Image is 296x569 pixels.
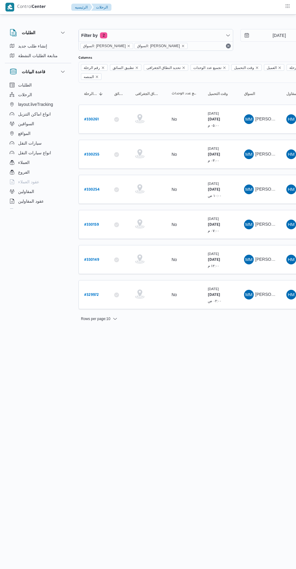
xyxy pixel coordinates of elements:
span: [PERSON_NAME] [255,152,290,156]
button: تطبيق السائق [112,89,127,99]
a: #330159 [84,221,99,229]
button: المواقع [7,129,69,138]
div: Muhammad Marawan Diab [244,185,254,194]
button: الرحلات [7,90,69,100]
div: الطلبات [5,41,71,63]
span: الرحلات [18,91,32,98]
span: [PERSON_NAME] [255,187,290,191]
a: #330149 [84,256,99,264]
span: HM [288,290,294,299]
div: Muhammad Marawan Diab [244,220,254,229]
button: وقت التحميل [205,89,236,99]
a: #330254 [84,185,100,194]
div: Hana Mjada Rais Ahmad [286,149,296,159]
button: Rows per page:10 [79,315,120,322]
img: X8yXhbKr1z7QwAAAABJRU5ErkJggg== [5,3,14,11]
span: العميل [264,64,284,71]
div: No [172,222,177,227]
b: [DATE] [208,188,220,192]
div: Hana Mjada Rais Ahmad [286,255,296,264]
small: [DATE] [208,217,219,221]
small: ١٠:٠٠ ص [208,194,222,198]
button: الرئيسيه [71,4,92,11]
small: [DATE] [208,181,219,185]
span: MM [245,185,253,194]
b: # 330159 [84,223,99,227]
span: تحديد النطاق الجغرافى [135,91,161,96]
button: سيارات النقل [7,138,69,148]
span: عقود العملاء [18,178,39,185]
button: Remove رقم الرحلة from selection in this group [101,66,105,70]
small: [DATE] [208,111,219,115]
span: رقم الرحلة [84,64,100,71]
span: [PERSON_NAME] [255,257,290,262]
small: ٠٧:٠٠ م [208,229,219,233]
div: No [172,292,177,297]
button: Remove وقت التحميل from selection in this group [255,66,259,70]
span: وقت التحميل [234,64,254,71]
button: رقم الرحلةSorted in descending order [82,89,106,99]
span: عقود المقاولين [18,198,44,205]
span: المقاولين [18,188,34,195]
div: Muhammad Marawan Diab [244,149,254,159]
span: تطبيق السائق [113,64,134,71]
small: ٠٢:٠٠ ص [208,299,222,303]
div: Hana Mjada Rais Ahmad [286,185,296,194]
button: layout.liveTracking [7,100,69,109]
span: HM [288,220,294,229]
button: المقاولين [7,187,69,196]
svg: Sorted in descending order [98,91,103,96]
span: اجهزة التليفون [18,207,43,214]
b: # 330255 [84,153,99,157]
b: # 330254 [84,188,100,192]
small: ٠٥:٠٠ م [208,123,219,127]
div: No [172,257,177,262]
button: الفروع [7,167,69,177]
button: انواع اماكن التنزيل [7,109,69,119]
span: السواق: محمد مروان دياب [80,43,133,49]
button: اجهزة التليفون [7,206,69,216]
span: الطلبات [18,81,32,89]
span: إنشاء طلب جديد [18,42,47,50]
span: MM [245,255,253,264]
button: متابعة الطلبات النشطة [7,51,69,60]
button: إنشاء طلب جديد [7,41,69,51]
small: [DATE] [208,287,219,291]
button: Remove [225,42,232,50]
span: HM [288,185,294,194]
button: انواع سيارات النقل [7,148,69,158]
small: ١٢:٠٠ م [208,264,219,268]
b: [DATE] [208,153,220,157]
span: HM [288,149,294,159]
span: العملاء [18,159,30,166]
button: الطلبات [7,80,69,90]
button: العملاء [7,158,69,167]
span: انواع سيارات النقل [18,149,51,156]
button: قاعدة البيانات [10,68,66,75]
span: السواق [244,91,255,96]
span: سيارات النقل [18,139,42,147]
b: # 329972 [84,293,99,297]
span: [PERSON_NAME] [255,116,290,121]
span: [PERSON_NAME] [255,222,290,227]
span: السواق: [PERSON_NAME] [83,43,126,49]
span: وقت التحميل [231,64,262,71]
span: [PERSON_NAME] [255,292,290,297]
span: 2 active filters [100,32,107,38]
button: عقود المقاولين [7,196,69,206]
span: السواق: محمد مروان دياب [134,43,187,49]
span: تطبيق السائق [114,91,124,96]
b: Center [32,5,46,10]
span: السواق: [PERSON_NAME] [137,43,180,49]
span: MM [245,114,253,124]
button: عقود العملاء [7,177,69,187]
span: تحديد النطاق الجغرافى [146,64,181,71]
button: الرحلات [91,4,111,11]
div: No [172,152,177,157]
span: السواقين [18,120,34,127]
span: الفروع [18,168,30,176]
span: MM [245,149,253,159]
label: Columns [79,56,92,60]
b: [DATE] [208,293,220,297]
b: # 330261 [84,118,99,122]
